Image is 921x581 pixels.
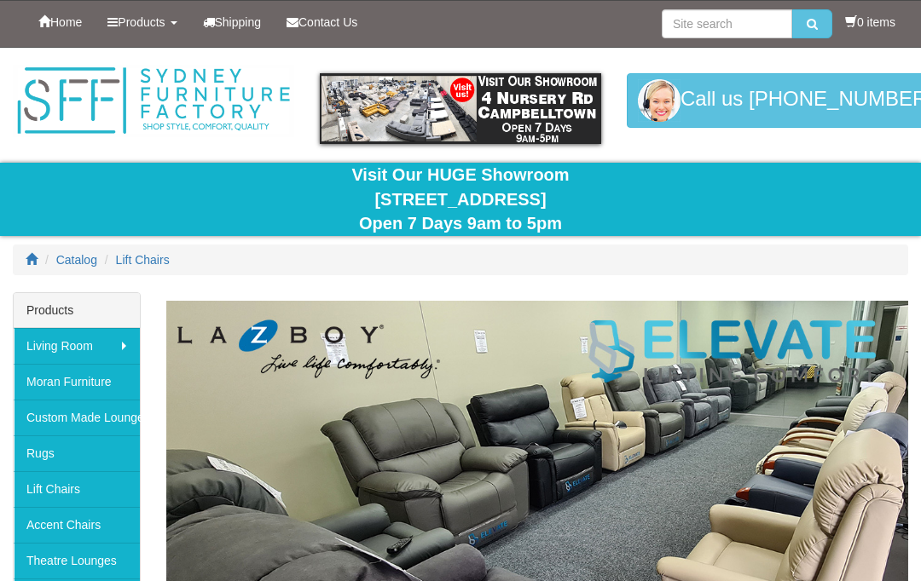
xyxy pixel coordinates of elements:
[845,14,895,31] li: 0 items
[14,543,140,578] a: Theatre Lounges
[13,163,908,236] div: Visit Our HUGE Showroom [STREET_ADDRESS] Open 7 Days 9am to 5pm
[116,253,170,267] a: Lift Chairs
[298,15,357,29] span: Contact Us
[118,15,165,29] span: Products
[26,1,95,43] a: Home
[662,9,792,38] input: Site search
[14,328,140,364] a: Living Room
[274,1,370,43] a: Contact Us
[95,1,189,43] a: Products
[190,1,275,43] a: Shipping
[320,73,601,144] img: showroom.gif
[14,364,140,400] a: Moran Furniture
[14,293,140,328] div: Products
[56,253,97,267] a: Catalog
[14,435,140,471] a: Rugs
[215,15,262,29] span: Shipping
[50,15,82,29] span: Home
[14,400,140,435] a: Custom Made Lounges
[14,471,140,507] a: Lift Chairs
[14,507,140,543] a: Accent Chairs
[13,65,294,137] img: Sydney Furniture Factory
